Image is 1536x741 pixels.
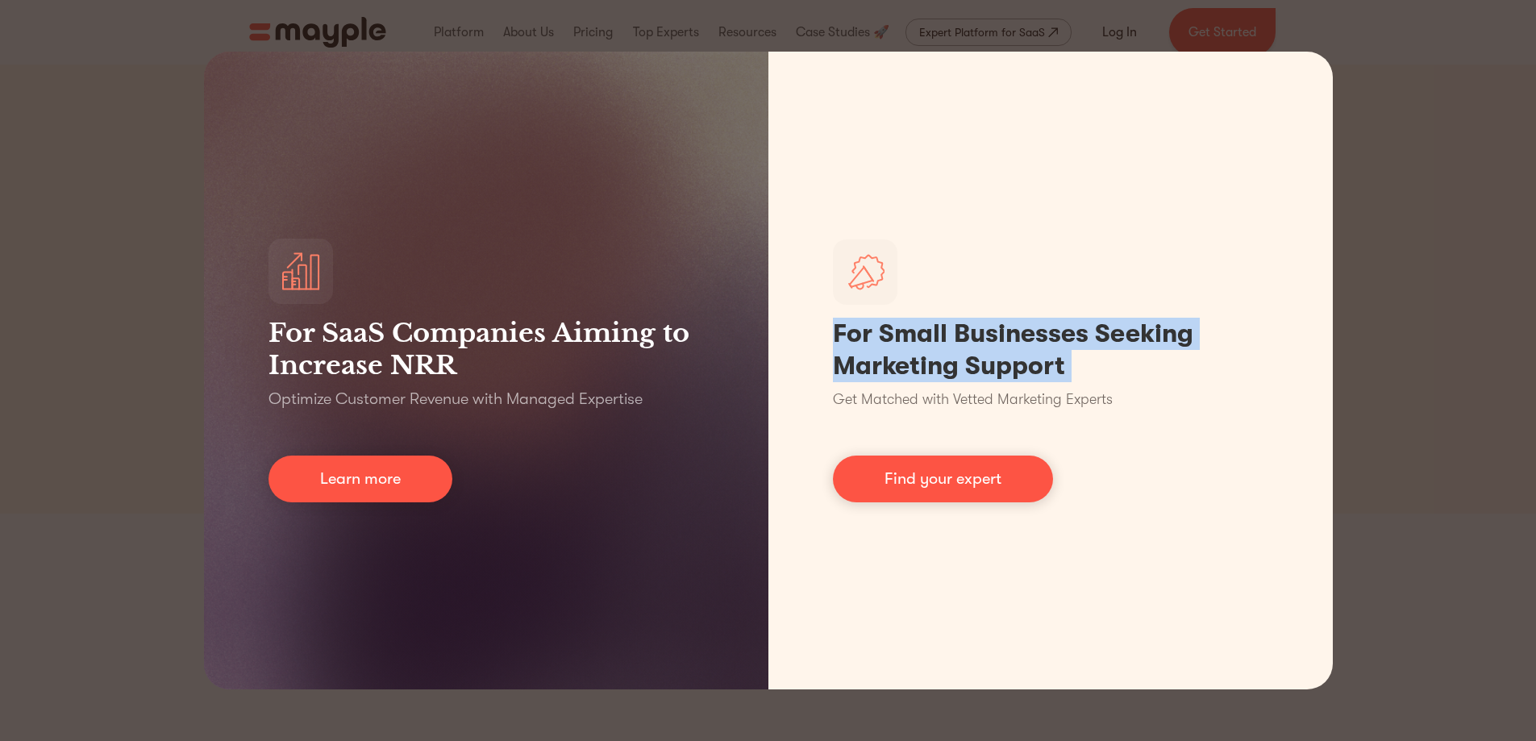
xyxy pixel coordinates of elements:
[268,456,452,502] a: Learn more
[268,317,704,381] h3: For SaaS Companies Aiming to Increase NRR
[833,318,1268,382] h1: For Small Businesses Seeking Marketing Support
[268,388,643,410] p: Optimize Customer Revenue with Managed Expertise
[833,456,1053,502] a: Find your expert
[833,389,1113,410] p: Get Matched with Vetted Marketing Experts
